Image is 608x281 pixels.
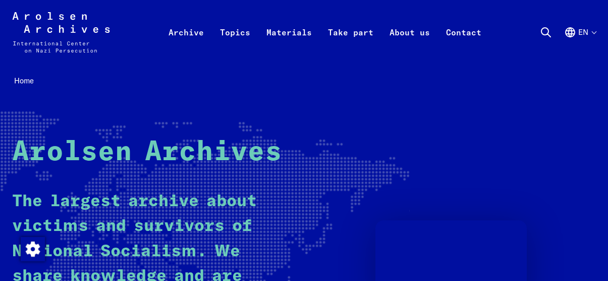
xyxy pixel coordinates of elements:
[212,24,258,65] a: Topics
[438,24,489,65] a: Contact
[564,26,596,63] button: German, Language selection
[12,138,282,166] strong: Arolsen Archives
[160,12,489,53] nav: Primary
[14,76,34,85] span: Home
[578,28,588,36] font: En
[12,73,596,88] nav: Breadcrumb
[258,24,320,65] a: Materials
[160,24,212,65] a: Archive
[320,24,381,65] a: Take part
[21,237,45,261] img: Change consent
[381,24,438,65] a: About us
